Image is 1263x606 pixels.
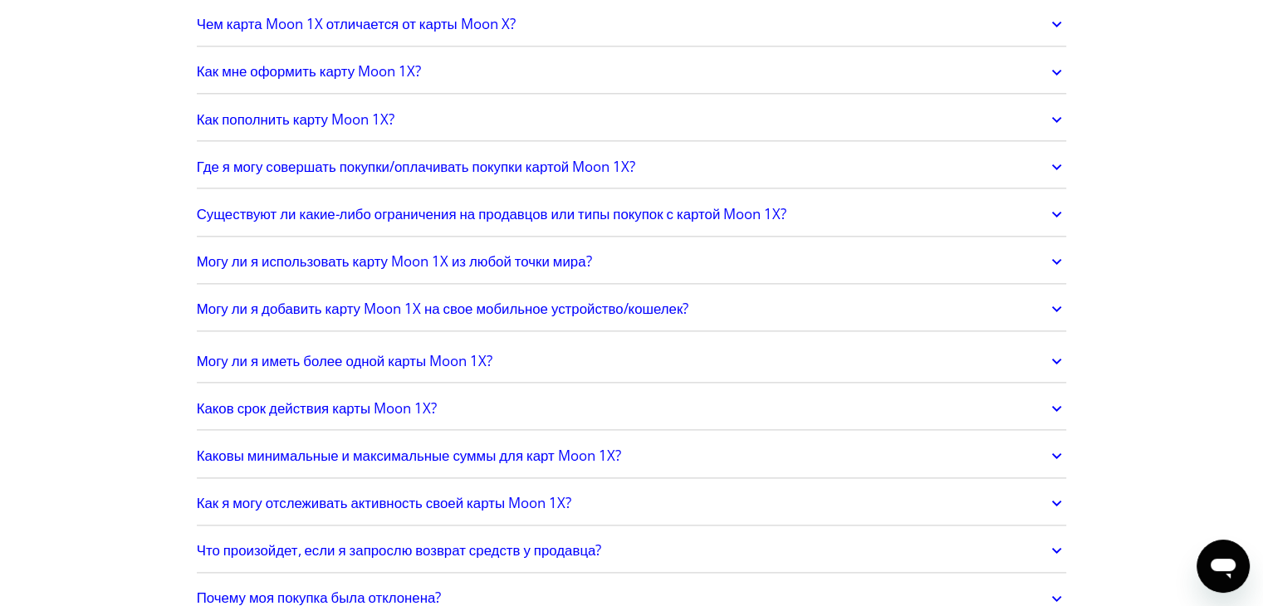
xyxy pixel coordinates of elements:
[197,438,1067,473] a: Каковы минимальные и максимальные суммы для карт Moon 1X?
[197,540,602,560] font: Что произойдет, если я запрослю возврат средств у продавца?
[197,204,787,223] font: Существуют ли какие-либо ограничения на продавцов или типы покупок с картой Moon 1X?
[197,61,421,81] font: Как мне оформить карту Moon 1X?
[197,14,516,33] font: Чем карта Moon 1X отличается от карты Moon X?
[197,244,1067,279] a: Могу ли я использовать карту Moon 1X из любой точки мира?
[197,533,1067,568] a: Что произойдет, если я запрослю возврат средств у продавца?
[1197,540,1250,593] iframe: Кнопка запуска окна обмена сообщениями
[197,391,1067,426] a: Каков срок действия карты Moon 1X?
[197,486,1067,520] a: Как я могу отслеживать активность своей карты Moon 1X?
[197,157,635,176] font: Где я могу совершать покупки/оплачивать покупки картой Moon 1X?
[197,398,437,418] font: Каков срок действия карты Moon 1X?
[197,110,394,129] font: Как пополнить карту Moon 1X?
[197,493,571,512] font: Как я могу отслеживать активность своей карты Moon 1X?
[197,102,1067,137] a: Как пополнить карту Moon 1X?
[197,446,621,465] font: Каковы минимальные и максимальные суммы для карт Moon 1X?
[197,197,1067,232] a: Существуют ли какие-либо ограничения на продавцов или типы покупок с картой Moon 1X?
[197,291,1067,326] a: Могу ли я добавить карту Moon 1X на свое мобильное устройство/кошелек?
[197,299,689,318] font: Могу ли я добавить карту Moon 1X на свое мобильное устройство/кошелек?
[197,7,1067,42] a: Чем карта Moon 1X отличается от карты Moon X?
[197,55,1067,90] a: Как мне оформить карту Moon 1X?
[197,344,1067,379] a: Могу ли я иметь более одной карты Moon 1X?
[197,351,492,370] font: Могу ли я иметь более одной карты Moon 1X?
[197,252,592,271] font: Могу ли я использовать карту Moon 1X из любой точки мира?
[197,149,1067,184] a: Где я могу совершать покупки/оплачивать покупки картой Moon 1X?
